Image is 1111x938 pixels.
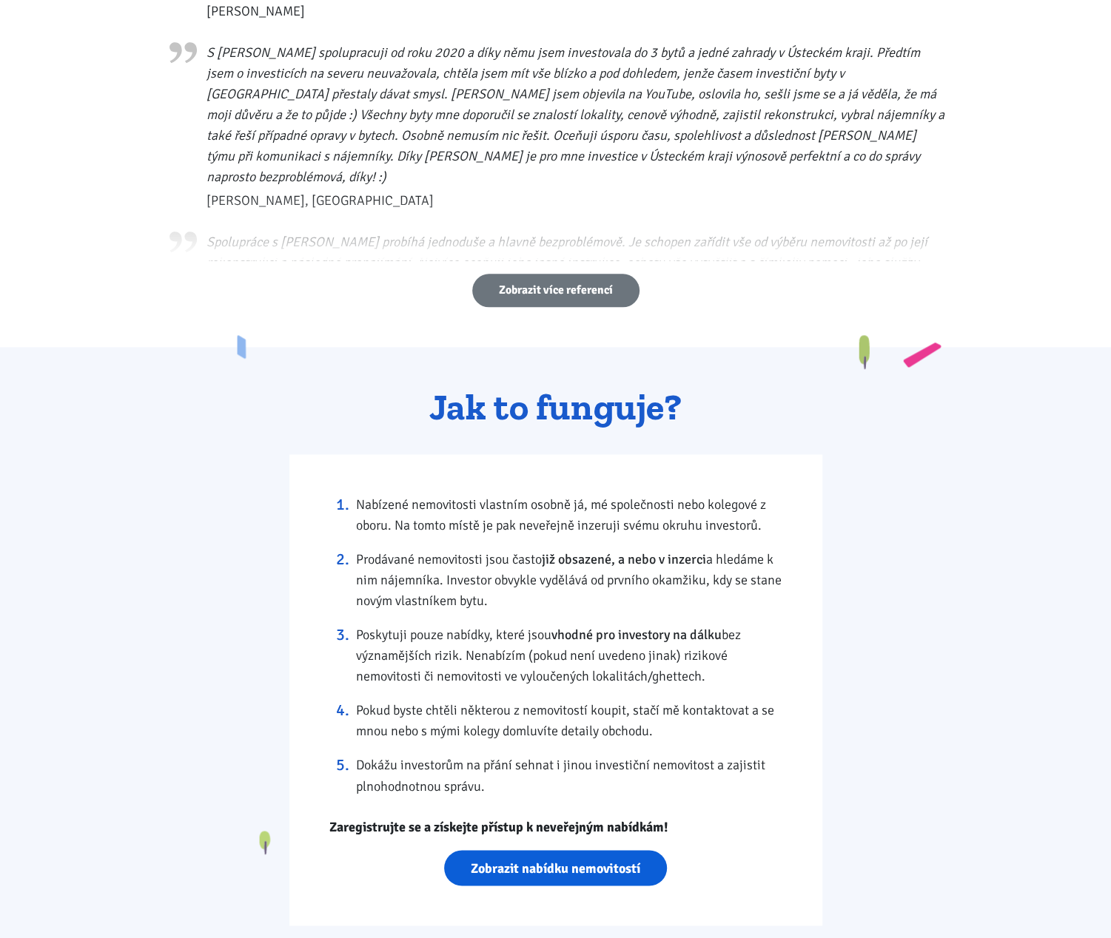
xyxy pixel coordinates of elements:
[166,35,945,212] blockquote: S [PERSON_NAME] spolupracuji od roku 2020 a díky němu jsem investovala do 3 bytů a jedné zahrady ...
[356,700,782,741] li: Pokud byste chtěli některou z nemovitostí koupit, stačí mě kontaktovat a se mnou nebo s mými kole...
[356,755,782,796] li: Dokážu investorům na přání sehnat i jinou investiční nemovitost a zajistit plnohodnotnou správu.
[356,549,782,611] li: Prodávané nemovitosti jsou často a hledáme k nim nájemníka. Investor obvykle vydělává od prvního ...
[542,551,706,567] strong: již obsazené, a nebo v inzerci
[356,624,782,686] li: Poskytuji pouze nabídky, které jsou bez významějších rizik. Nenabízím (pokud není uvedeno jinak) ...
[551,627,722,643] strong: vhodné pro investory na dálku
[299,388,812,428] h2: Jak to funguje?
[472,274,640,307] a: Zobrazit více referencí
[329,816,782,837] p: Zaregistrujte se a získejte přístup k neveřejným nabídkám!
[207,1,945,21] span: [PERSON_NAME]
[356,494,782,536] li: Nabízené nemovitosti vlastním osobně já, mé společnosti nebo kolegové z oboru. Na tomto místě je ...
[444,850,667,886] a: Zobrazit nabídku nemovitostí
